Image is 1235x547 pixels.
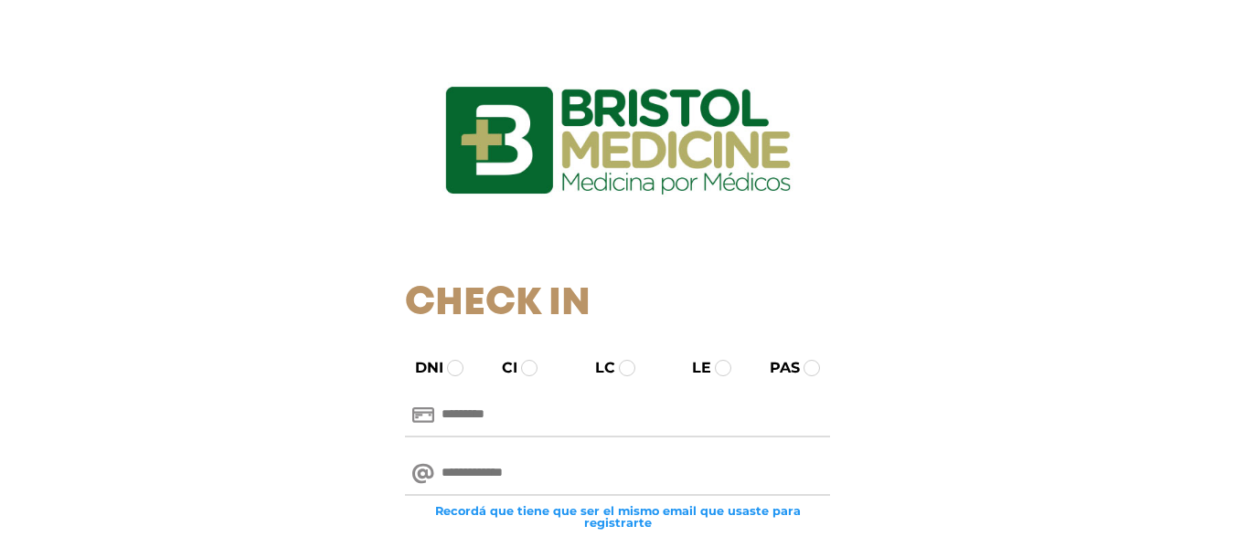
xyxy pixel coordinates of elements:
[579,357,615,379] label: LC
[485,357,517,379] label: CI
[405,505,830,529] small: Recordá que tiene que ser el mismo email que usaste para registrarte
[753,357,800,379] label: PAS
[676,357,711,379] label: LE
[371,22,865,259] img: logo_ingresarbristol.jpg
[399,357,443,379] label: DNI
[405,281,830,327] h1: Check In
